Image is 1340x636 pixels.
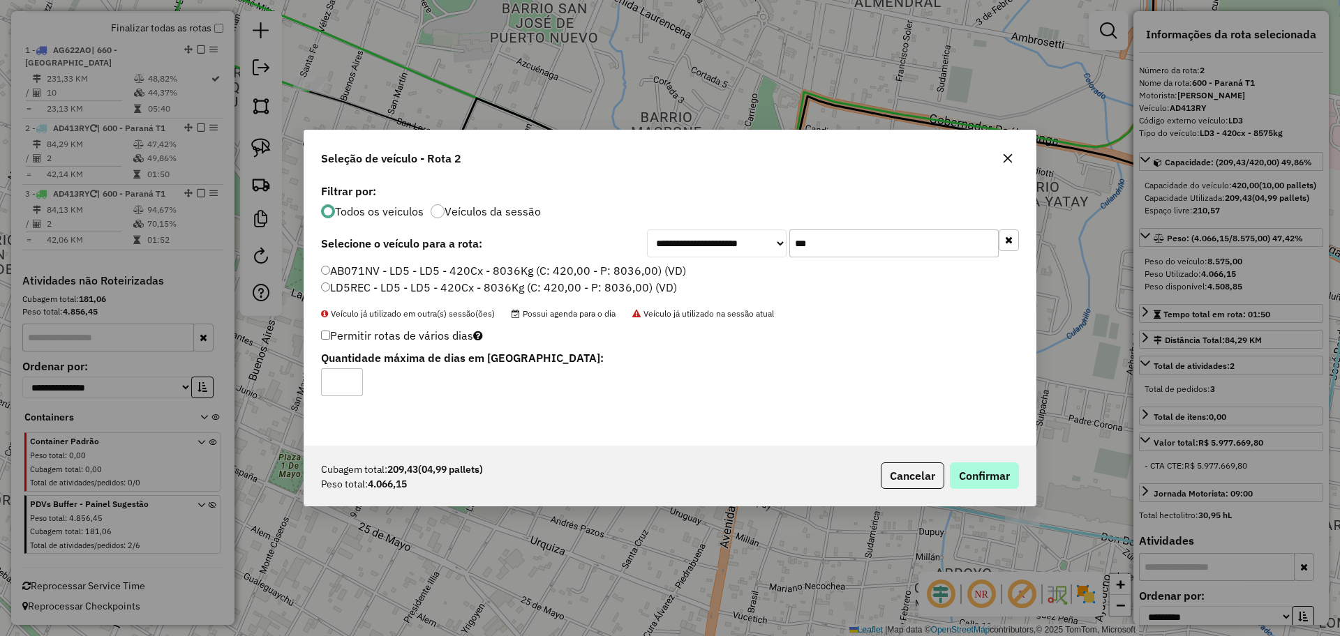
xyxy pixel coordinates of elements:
[512,308,616,319] span: Possui agenda para o dia
[632,308,774,319] span: Veículo já utilizado na sessão atual
[321,262,686,279] label: AB071NV - LD5 - LD5 - 420Cx - 8036Kg (C: 420,00 - P: 8036,00) (VD)
[321,462,387,477] span: Cubagem total:
[321,236,482,250] strong: Selecione o veículo para a rota:
[321,349,781,366] label: Quantidade máxima de dias em [GEOGRAPHIC_DATA]:
[321,279,677,296] label: LD5REC - LD5 - LD5 - 420Cx - 8036Kg (C: 420,00 - P: 8036,00) (VD)
[368,477,407,492] strong: 4.066,15
[473,330,483,341] i: Selecione pelo menos um veículo
[445,206,541,217] label: Veículos da sessão
[335,206,424,217] label: Todos os veiculos
[321,282,330,291] input: LD5REC - LD5 - LD5 - 420Cx - 8036Kg (C: 420,00 - P: 8036,00) (VD)
[321,477,368,492] span: Peso total:
[321,322,483,349] label: Permitir rotas de vários dias
[321,308,495,319] span: Veículo já utilizado em outra(s) sessão(ões)
[321,331,330,340] input: Permitir rotas de vários dias
[321,183,1019,199] label: Filtrar por:
[387,462,483,477] strong: 209,43
[321,150,461,167] span: Seleção de veículo - Rota 2
[881,462,944,489] button: Cancelar
[950,462,1019,489] button: Confirmar
[321,266,330,275] input: AB071NV - LD5 - LD5 - 420Cx - 8036Kg (C: 420,00 - P: 8036,00) (VD)
[418,463,483,476] span: (04,99 pallets)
